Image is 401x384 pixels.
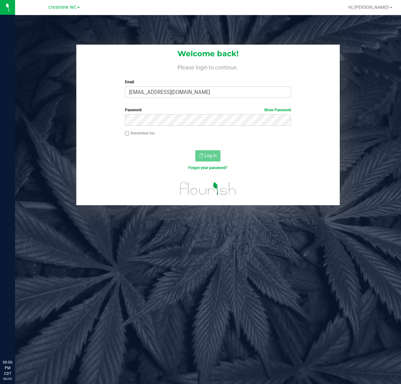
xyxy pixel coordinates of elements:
[204,153,217,158] span: Log In
[3,359,12,376] p: 06:06 PM CDT
[76,50,340,58] h1: Welcome back!
[264,108,291,112] a: Show Password
[48,5,77,10] span: Crestview WC
[125,130,154,136] label: Remember me
[195,150,220,162] button: Log In
[175,177,241,200] img: flourish_logo.svg
[188,166,227,170] a: Forgot your password?
[3,376,12,381] p: 09/25
[348,5,389,10] span: Hi, [PERSON_NAME]!
[76,63,340,70] h4: Please login to continue.
[125,131,129,136] input: Remember me
[125,79,291,85] label: Email
[125,108,142,112] span: Password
